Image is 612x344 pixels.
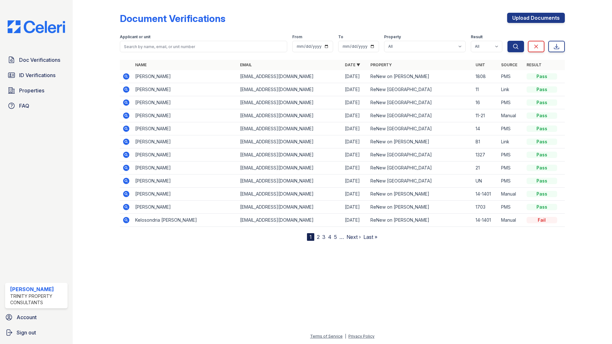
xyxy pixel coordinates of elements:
[527,73,557,80] div: Pass
[328,234,331,240] a: 4
[3,311,70,324] a: Account
[507,13,565,23] a: Upload Documents
[133,122,237,135] td: [PERSON_NAME]
[527,99,557,106] div: Pass
[499,175,524,188] td: PMS
[19,102,29,110] span: FAQ
[473,122,499,135] td: 14
[527,217,557,223] div: Fail
[345,62,360,67] a: Date ▼
[240,62,252,67] a: Email
[133,214,237,227] td: Kelosondria [PERSON_NAME]
[368,122,473,135] td: ReNew [GEOGRAPHIC_DATA]
[499,96,524,109] td: PMS
[499,122,524,135] td: PMS
[133,70,237,83] td: [PERSON_NAME]
[237,201,342,214] td: [EMAIL_ADDRESS][DOMAIN_NAME]
[499,148,524,161] td: PMS
[334,234,337,240] a: 5
[237,175,342,188] td: [EMAIL_ADDRESS][DOMAIN_NAME]
[473,109,499,122] td: 11-21
[133,135,237,148] td: [PERSON_NAME]
[368,148,473,161] td: ReNew [GEOGRAPHIC_DATA]
[473,135,499,148] td: B1
[3,20,70,33] img: CE_Logo_Blue-a8612792a0a2168367f1c8372b55b34899dd931a85d93a1a3d3e32e68fde9ad4.png
[342,161,368,175] td: [DATE]
[338,34,343,39] label: To
[339,233,344,241] span: …
[501,62,517,67] a: Source
[237,188,342,201] td: [EMAIL_ADDRESS][DOMAIN_NAME]
[368,175,473,188] td: ReNew [GEOGRAPHIC_DATA]
[363,234,377,240] a: Last »
[368,96,473,109] td: ReNew [GEOGRAPHIC_DATA]
[5,54,68,66] a: Doc Verifications
[237,135,342,148] td: [EMAIL_ADDRESS][DOMAIN_NAME]
[237,161,342,175] td: [EMAIL_ADDRESS][DOMAIN_NAME]
[133,201,237,214] td: [PERSON_NAME]
[348,334,375,339] a: Privacy Policy
[370,62,392,67] a: Property
[527,204,557,210] div: Pass
[237,148,342,161] td: [EMAIL_ADDRESS][DOMAIN_NAME]
[527,112,557,119] div: Pass
[499,109,524,122] td: Manual
[342,188,368,201] td: [DATE]
[346,234,361,240] a: Next ›
[10,293,65,306] div: Trinity Property Consultants
[499,214,524,227] td: Manual
[237,96,342,109] td: [EMAIL_ADDRESS][DOMAIN_NAME]
[120,13,225,24] div: Document Verifications
[527,139,557,145] div: Pass
[322,234,325,240] a: 3
[368,83,473,96] td: ReNew [GEOGRAPHIC_DATA]
[5,69,68,82] a: ID Verifications
[471,34,483,39] label: Result
[499,135,524,148] td: Link
[342,122,368,135] td: [DATE]
[310,334,343,339] a: Terms of Service
[384,34,401,39] label: Property
[19,71,55,79] span: ID Verifications
[368,161,473,175] td: ReNew [GEOGRAPHIC_DATA]
[237,83,342,96] td: [EMAIL_ADDRESS][DOMAIN_NAME]
[473,96,499,109] td: 16
[342,109,368,122] td: [DATE]
[237,214,342,227] td: [EMAIL_ADDRESS][DOMAIN_NAME]
[133,96,237,109] td: [PERSON_NAME]
[499,161,524,175] td: PMS
[342,175,368,188] td: [DATE]
[368,109,473,122] td: ReNew [GEOGRAPHIC_DATA]
[473,214,499,227] td: 14-1401
[19,56,60,64] span: Doc Verifications
[368,201,473,214] td: ReNew on [PERSON_NAME]
[476,62,485,67] a: Unit
[3,326,70,339] a: Sign out
[527,178,557,184] div: Pass
[317,234,320,240] a: 2
[120,34,150,39] label: Applicant or unit
[527,191,557,197] div: Pass
[342,70,368,83] td: [DATE]
[133,175,237,188] td: [PERSON_NAME]
[473,148,499,161] td: 1327
[133,188,237,201] td: [PERSON_NAME]
[5,99,68,112] a: FAQ
[342,96,368,109] td: [DATE]
[473,83,499,96] td: 11
[368,135,473,148] td: ReNew on [PERSON_NAME]
[527,165,557,171] div: Pass
[342,214,368,227] td: [DATE]
[133,161,237,175] td: [PERSON_NAME]
[527,86,557,93] div: Pass
[237,109,342,122] td: [EMAIL_ADDRESS][DOMAIN_NAME]
[368,214,473,227] td: ReNew on [PERSON_NAME]
[342,148,368,161] td: [DATE]
[473,175,499,188] td: UN
[17,329,36,336] span: Sign out
[527,125,557,132] div: Pass
[17,313,37,321] span: Account
[10,285,65,293] div: [PERSON_NAME]
[237,122,342,135] td: [EMAIL_ADDRESS][DOMAIN_NAME]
